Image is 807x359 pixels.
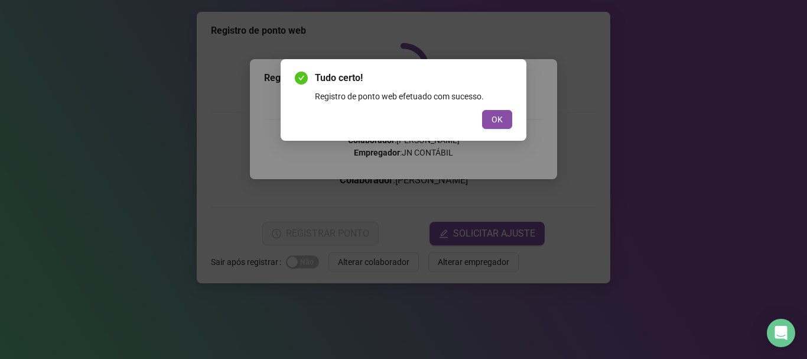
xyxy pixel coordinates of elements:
span: OK [492,113,503,126]
div: Open Intercom Messenger [767,319,795,347]
div: Registro de ponto web efetuado com sucesso. [315,90,512,103]
button: OK [482,110,512,129]
span: check-circle [295,72,308,85]
span: Tudo certo! [315,71,512,85]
